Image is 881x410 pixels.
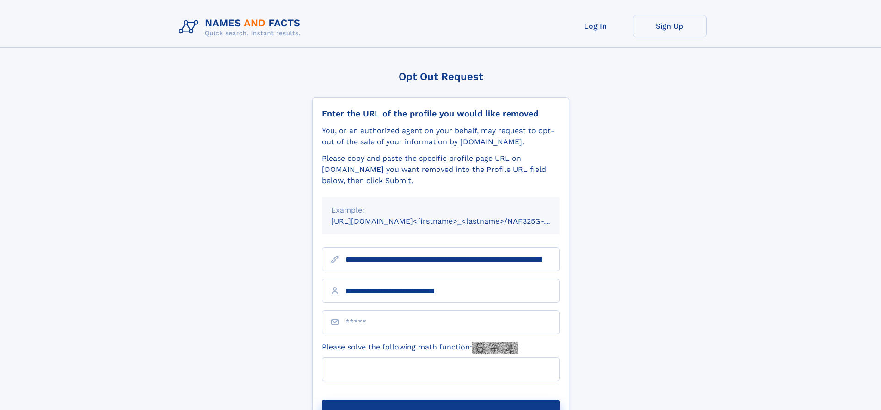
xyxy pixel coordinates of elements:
[322,109,560,119] div: Enter the URL of the profile you would like removed
[322,342,518,354] label: Please solve the following math function:
[322,125,560,147] div: You, or an authorized agent on your behalf, may request to opt-out of the sale of your informatio...
[312,71,569,82] div: Opt Out Request
[559,15,633,37] a: Log In
[175,15,308,40] img: Logo Names and Facts
[331,217,577,226] small: [URL][DOMAIN_NAME]<firstname>_<lastname>/NAF325G-xxxxxxxx
[322,153,560,186] div: Please copy and paste the specific profile page URL on [DOMAIN_NAME] you want removed into the Pr...
[331,205,550,216] div: Example:
[633,15,707,37] a: Sign Up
